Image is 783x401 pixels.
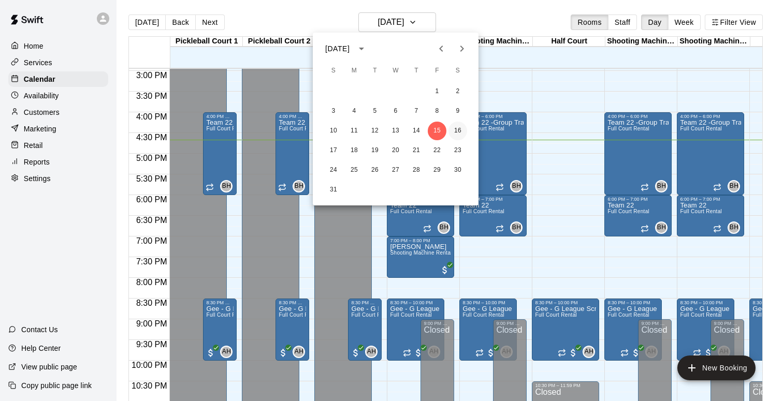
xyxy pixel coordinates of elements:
[407,141,426,160] button: 21
[324,181,343,199] button: 31
[407,161,426,180] button: 28
[428,141,446,160] button: 22
[353,40,370,57] button: calendar view is open, switch to year view
[366,161,384,180] button: 26
[345,141,364,160] button: 18
[366,61,384,81] span: Tuesday
[448,82,467,101] button: 2
[324,61,343,81] span: Sunday
[428,82,446,101] button: 1
[345,161,364,180] button: 25
[407,61,426,81] span: Thursday
[407,122,426,140] button: 14
[431,38,452,59] button: Previous month
[428,61,446,81] span: Friday
[345,102,364,121] button: 4
[366,102,384,121] button: 5
[448,61,467,81] span: Saturday
[452,38,472,59] button: Next month
[428,161,446,180] button: 29
[386,141,405,160] button: 20
[448,102,467,121] button: 9
[386,161,405,180] button: 27
[386,122,405,140] button: 13
[324,141,343,160] button: 17
[386,61,405,81] span: Wednesday
[325,43,350,54] div: [DATE]
[345,61,364,81] span: Monday
[366,122,384,140] button: 12
[386,102,405,121] button: 6
[448,141,467,160] button: 23
[324,122,343,140] button: 10
[448,161,467,180] button: 30
[448,122,467,140] button: 16
[345,122,364,140] button: 11
[324,102,343,121] button: 3
[366,141,384,160] button: 19
[428,122,446,140] button: 15
[428,102,446,121] button: 8
[324,161,343,180] button: 24
[407,102,426,121] button: 7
